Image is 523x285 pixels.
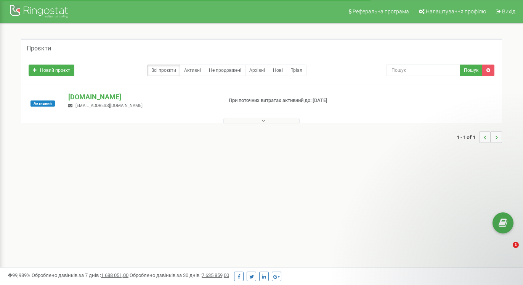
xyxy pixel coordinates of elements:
a: Не продовжені [205,65,245,76]
a: Нові [269,65,287,76]
iframe: Intercom live chat [497,242,515,260]
span: [EMAIL_ADDRESS][DOMAIN_NAME] [75,103,143,108]
a: Новий проєкт [29,65,74,76]
a: Активні [180,65,205,76]
span: Активний [30,100,55,107]
p: При поточних витратах активний до: [DATE] [229,97,337,104]
button: Пошук [460,65,483,76]
h5: Проєкти [27,45,51,52]
input: Пошук [387,65,460,76]
u: 7 635 859,00 [202,272,229,278]
span: Оброблено дзвінків за 7 днів : [32,272,128,278]
span: 99,989% [8,272,30,278]
span: Реферальна програма [353,8,409,15]
span: Оброблено дзвінків за 30 днів : [130,272,229,278]
p: [DOMAIN_NAME] [68,92,216,102]
u: 1 688 051,00 [101,272,128,278]
span: 1 [513,242,519,248]
a: Архівні [245,65,269,76]
a: Всі проєкти [147,65,180,76]
span: Налаштування профілю [426,8,486,15]
span: Вихід [502,8,515,15]
a: Тріал [287,65,306,76]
